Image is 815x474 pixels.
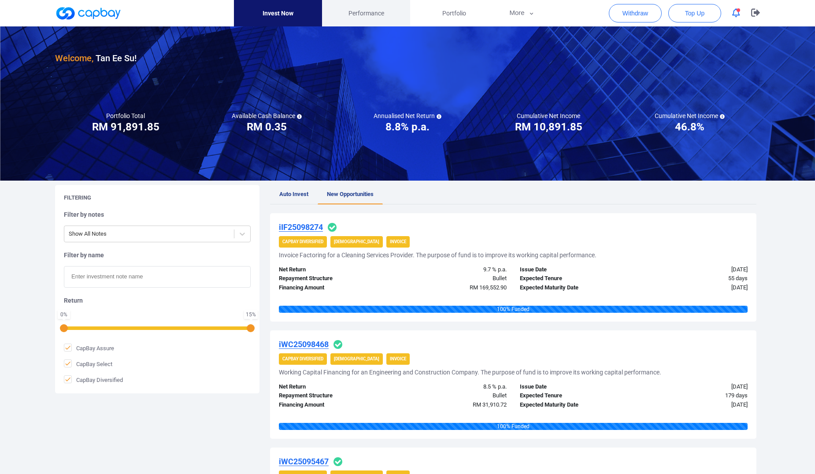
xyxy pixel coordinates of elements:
strong: Invoice [390,239,406,244]
h5: Annualised Net Return [374,112,441,120]
div: 55 days [634,274,755,283]
h3: Tan Ee Su ! [55,51,137,65]
div: Expected Tenure [513,274,634,283]
h3: RM 91,891.85 [92,120,159,134]
div: [DATE] [634,400,755,410]
div: [DATE] [634,265,755,274]
h5: Portfolio Total [106,112,145,120]
div: 100 % Funded [279,423,748,430]
h5: Return [64,296,251,304]
div: Bullet [393,274,514,283]
div: Expected Maturity Date [513,283,634,293]
h3: 8.8% p.a. [385,120,430,134]
h5: Available Cash Balance [232,112,302,120]
div: Expected Maturity Date [513,400,634,410]
strong: CapBay Diversified [282,239,323,244]
span: Top Up [685,9,704,18]
div: 15 % [246,312,256,317]
span: Performance [348,8,384,18]
div: 100 % Funded [279,306,748,313]
div: Bullet [393,391,514,400]
div: Issue Date [513,265,634,274]
u: iWC25095467 [279,457,329,466]
h5: Filter by notes [64,211,251,218]
h5: Invoice Factoring for a Cleaning Services Provider. The purpose of fund is to improve its working... [279,251,596,259]
h3: 46.8% [675,120,704,134]
strong: Invoice [390,356,406,361]
h5: Working Capital Financing for an Engineering and Construction Company. The purpose of fund is to ... [279,368,661,376]
strong: [DEMOGRAPHIC_DATA] [334,356,379,361]
span: RM 169,552.90 [470,284,507,291]
span: Welcome, [55,53,93,63]
span: Portfolio [442,8,466,18]
div: [DATE] [634,382,755,392]
div: Repayment Structure [272,391,393,400]
h5: Filter by name [64,251,251,259]
h3: RM 0.35 [247,120,287,134]
span: Auto Invest [279,191,308,197]
span: RM 31,910.72 [473,401,507,408]
button: Top Up [668,4,721,22]
div: Net Return [272,382,393,392]
span: CapBay Assure [64,344,114,352]
h5: Filtering [64,194,91,202]
div: Expected Tenure [513,391,634,400]
strong: CapBay Diversified [282,356,323,361]
div: 0 % [59,312,68,317]
input: Enter investment note name [64,266,251,288]
u: iIF25098274 [279,222,323,232]
div: [DATE] [634,283,755,293]
div: 179 days [634,391,755,400]
u: iWC25098468 [279,340,329,349]
div: Repayment Structure [272,274,393,283]
button: Withdraw [609,4,662,22]
span: CapBay Diversified [64,375,123,384]
strong: [DEMOGRAPHIC_DATA] [334,239,379,244]
div: Financing Amount [272,283,393,293]
span: New Opportunities [327,191,374,197]
span: CapBay Select [64,359,112,368]
div: Issue Date [513,382,634,392]
div: Financing Amount [272,400,393,410]
h5: Cumulative Net Income [517,112,580,120]
h3: RM 10,891.85 [515,120,582,134]
div: Net Return [272,265,393,274]
div: 9.7 % p.a. [393,265,514,274]
h5: Cumulative Net Income [655,112,725,120]
div: 8.5 % p.a. [393,382,514,392]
